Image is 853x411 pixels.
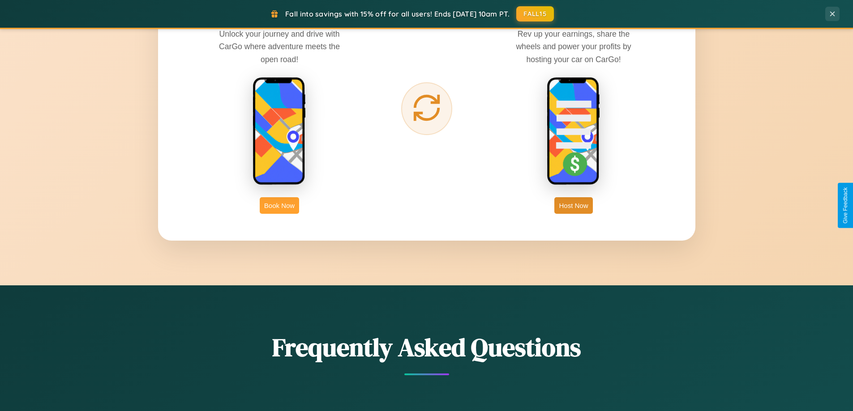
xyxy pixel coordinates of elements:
h2: Frequently Asked Questions [158,330,695,364]
img: rent phone [253,77,306,186]
span: Fall into savings with 15% off for all users! Ends [DATE] 10am PT. [285,9,510,18]
p: Unlock your journey and drive with CarGo where adventure meets the open road! [212,28,347,65]
div: Give Feedback [842,187,849,224]
button: Host Now [554,197,592,214]
button: FALL15 [516,6,554,21]
button: Book Now [260,197,299,214]
p: Rev up your earnings, share the wheels and power your profits by hosting your car on CarGo! [506,28,641,65]
img: host phone [547,77,600,186]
